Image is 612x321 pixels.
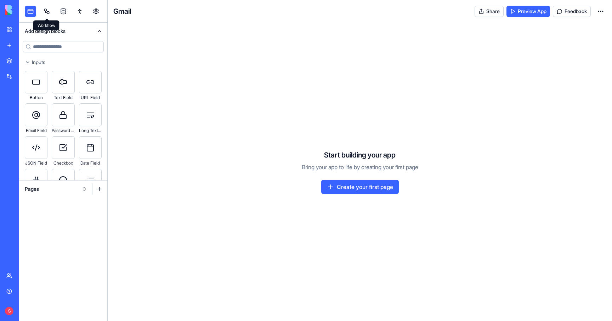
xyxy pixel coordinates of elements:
[321,180,399,194] a: Create your first page
[25,159,47,167] div: JSON Field
[302,163,418,171] p: Bring your app to life by creating your first page
[324,150,396,160] h4: Start building your app
[19,57,107,68] button: Inputs
[19,23,107,40] button: Add design blocks
[38,23,55,28] p: Workflow
[113,6,131,16] h4: Gmail
[52,159,74,167] div: Checkbox
[52,126,74,135] div: Password Field
[25,126,47,135] div: Email Field
[25,93,47,102] div: Button
[553,6,591,17] button: Feedback
[79,93,102,102] div: URL Field
[5,307,13,315] span: S
[52,93,74,102] div: Text Field
[21,183,91,195] button: Pages
[79,159,102,167] div: Date Field
[5,5,49,15] img: logo
[475,6,504,17] button: Share
[79,126,102,135] div: Long Text Field
[506,6,550,17] a: Preview App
